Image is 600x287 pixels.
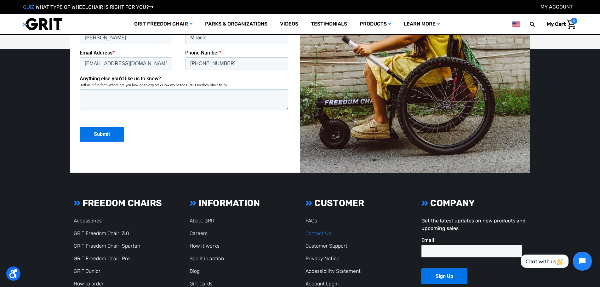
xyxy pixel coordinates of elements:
[306,255,340,261] a: Privacy Notice
[274,14,305,34] a: Videos
[547,21,566,27] span: My Cart
[74,255,130,261] a: GRIT Freedom Chair: Pro
[74,198,178,209] h3: FREEDOM CHAIRS
[80,24,291,153] iframe: Form 1
[190,281,213,287] a: Gift Cards
[190,255,224,261] a: See it in action
[397,14,446,34] a: Learn More
[128,14,199,34] a: GRIT Freedom Chair
[306,218,317,224] a: FAQs
[106,26,140,32] span: Phone Number
[306,230,331,236] a: Contact Us
[571,18,577,24] span: 0
[305,14,353,34] a: Testimonials
[74,268,100,274] a: GRIT Junior
[540,4,573,10] a: Account
[74,243,140,249] a: GRIT Freedom Chair: Spartan
[421,217,526,232] p: Get the latest updates on new products and upcoming sales
[421,198,526,209] h3: COMPANY
[23,18,62,31] img: GRIT All-Terrain Wheelchair and Mobility Equipment
[23,4,36,10] span: QUIZ:
[306,281,339,287] a: Account Login
[190,230,208,236] a: Careers
[74,230,129,236] a: GRIT Freedom Chair: 3.0
[533,18,542,31] input: Search
[306,243,347,249] a: Customer Support
[190,243,220,249] a: How it works
[306,268,361,274] a: Accessibility Statement
[514,246,597,276] iframe: Tidio Chat
[306,198,410,209] h3: CUSTOMER
[512,20,520,28] img: us.png
[74,218,102,224] a: Accessories
[567,20,576,29] img: Cart
[23,4,153,10] a: QUIZ:WHAT TYPE OF WHEELCHAIR IS RIGHT FOR YOU?
[190,198,294,209] h3: INFORMATION
[190,218,215,224] a: About GRIT
[199,14,274,34] a: Parks & Organizations
[542,18,577,31] a: Cart with 0 items
[74,281,104,287] a: How to order
[353,14,397,34] a: Products
[190,268,200,274] a: Blog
